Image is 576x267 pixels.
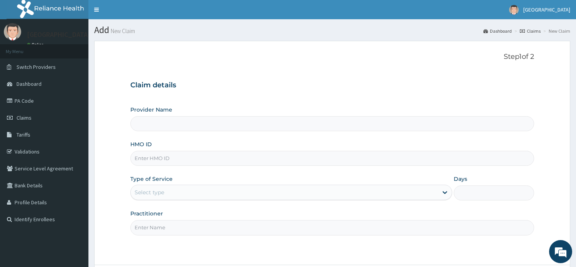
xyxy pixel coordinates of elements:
[520,28,541,34] a: Claims
[130,53,534,61] p: Step 1 of 2
[130,140,152,148] label: HMO ID
[94,25,570,35] h1: Add
[509,5,519,15] img: User Image
[541,28,570,34] li: New Claim
[27,42,45,47] a: Online
[130,106,172,113] label: Provider Name
[109,28,135,34] small: New Claim
[454,175,467,183] label: Days
[17,80,42,87] span: Dashboard
[523,6,570,13] span: [GEOGRAPHIC_DATA]
[4,23,21,40] img: User Image
[130,151,534,166] input: Enter HMO ID
[27,31,90,38] p: [GEOGRAPHIC_DATA]
[483,28,512,34] a: Dashboard
[135,189,164,196] div: Select type
[130,210,163,217] label: Practitioner
[17,131,30,138] span: Tariffs
[17,114,32,121] span: Claims
[130,81,534,90] h3: Claim details
[130,220,534,235] input: Enter Name
[17,63,56,70] span: Switch Providers
[130,175,173,183] label: Type of Service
